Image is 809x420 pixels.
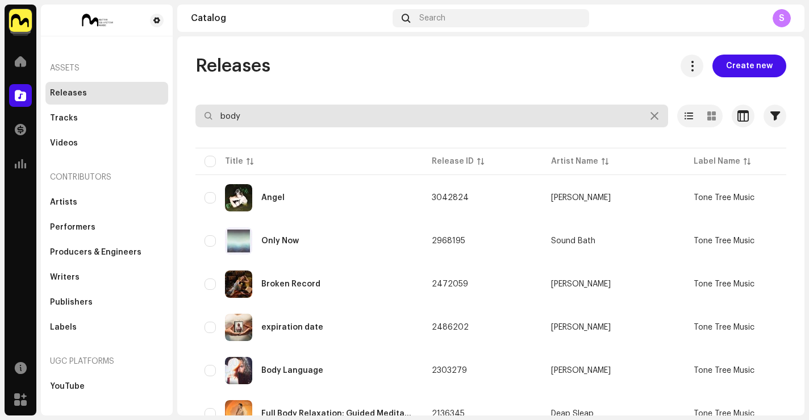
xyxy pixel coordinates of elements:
[551,194,611,202] div: [PERSON_NAME]
[551,367,675,375] span: Trella
[694,280,754,288] span: Tone Tree Music
[45,82,168,105] re-m-nav-item: Releases
[551,410,594,418] div: Deap Sleap
[45,55,168,82] re-a-nav-header: Assets
[45,291,168,314] re-m-nav-item: Publishers
[432,410,465,418] span: 2136345
[551,280,611,288] div: [PERSON_NAME]
[261,280,320,288] div: Broken Record
[50,273,80,282] div: Writers
[261,367,323,375] div: Body Language
[694,410,754,418] span: Tone Tree Music
[50,14,145,27] img: 368c341f-7fd0-4703-93f4-7343ca3ef757
[432,323,469,331] span: 2486202
[419,14,445,23] span: Search
[551,237,675,245] span: Sound Bath
[261,323,323,331] div: expiration date
[694,323,754,331] span: Tone Tree Music
[50,198,77,207] div: Artists
[225,314,252,341] img: 833ba6fa-c9ba-4986-8a74-3587a8ada6cd
[45,216,168,239] re-m-nav-item: Performers
[551,410,675,418] span: Deap Sleap
[45,316,168,339] re-m-nav-item: Labels
[225,357,252,384] img: 052c6352-d4b0-4def-9421-82b8b7b8d587
[432,367,467,375] span: 2303279
[45,348,168,375] re-a-nav-header: UGC Platforms
[432,156,474,167] div: Release ID
[432,237,465,245] span: 2968195
[551,323,675,331] span: Trella
[694,156,740,167] div: Label Name
[551,367,611,375] div: [PERSON_NAME]
[694,194,754,202] span: Tone Tree Music
[694,367,754,375] span: Tone Tree Music
[45,164,168,191] re-a-nav-header: Contributors
[191,14,388,23] div: Catalog
[712,55,786,77] button: Create new
[45,191,168,214] re-m-nav-item: Artists
[551,323,611,331] div: [PERSON_NAME]
[50,89,87,98] div: Releases
[261,410,414,418] div: Full Body Relaxation: Guided Meditation
[50,382,85,391] div: YouTube
[551,280,675,288] span: Genna Matthew
[50,139,78,148] div: Videos
[551,156,598,167] div: Artist Name
[50,323,77,332] div: Labels
[50,223,95,232] div: Performers
[9,9,32,32] img: 1276ee5d-5357-4eee-b3c8-6fdbc920d8e6
[225,227,252,255] img: 00536a84-0d50-419d-b534-503680fb866b
[195,55,270,77] span: Releases
[50,248,141,257] div: Producers & Engineers
[773,9,791,27] div: S
[261,237,299,245] div: Only Now
[45,107,168,130] re-m-nav-item: Tracks
[45,241,168,264] re-m-nav-item: Producers & Engineers
[551,194,675,202] span: Laney Tripp
[225,271,252,298] img: 57681ba1-9810-4ebe-ad5e-cf477607ae48
[225,184,252,211] img: eb4ab632-c64e-4284-83b4-cb5bcd64726c
[726,55,773,77] span: Create new
[195,105,668,127] input: Search
[551,237,595,245] div: Sound Bath
[50,114,78,123] div: Tracks
[432,280,468,288] span: 2472059
[694,237,754,245] span: Tone Tree Music
[50,298,93,307] div: Publishers
[432,194,469,202] span: 3042824
[45,132,168,155] re-m-nav-item: Videos
[225,156,243,167] div: Title
[261,194,285,202] div: Angel
[45,375,168,398] re-m-nav-item: YouTube
[45,266,168,289] re-m-nav-item: Writers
